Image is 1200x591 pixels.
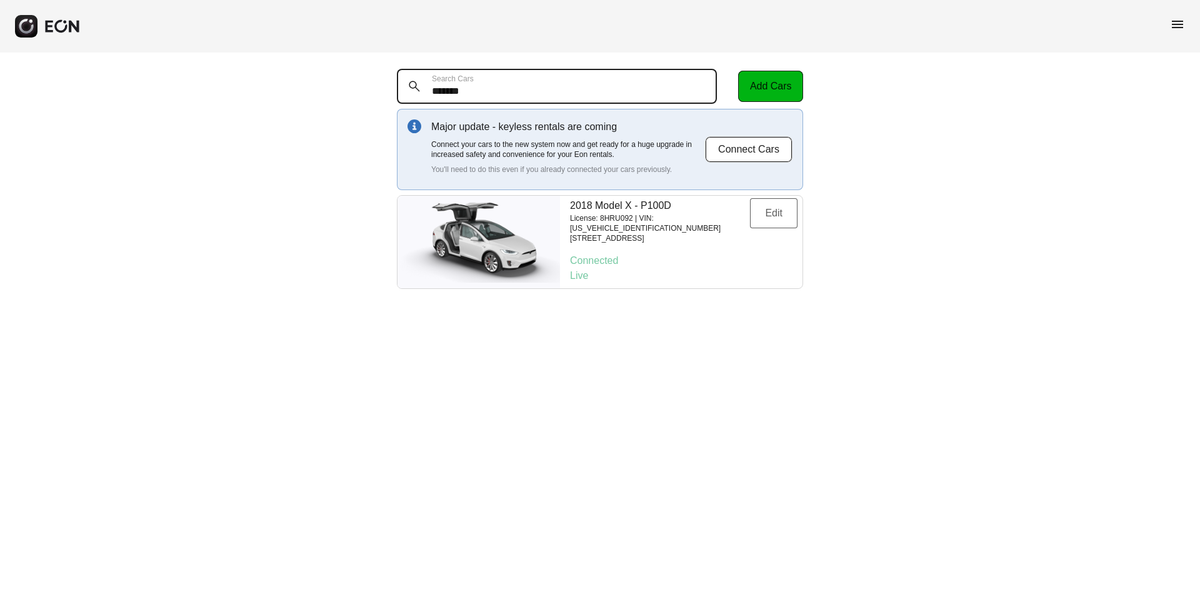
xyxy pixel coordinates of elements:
span: menu [1170,17,1185,32]
p: 2018 Model X - P100D [570,198,750,213]
img: car [397,201,560,283]
button: Connect Cars [705,136,792,163]
button: Edit [750,198,797,228]
p: Connected [570,253,797,268]
p: License: 8HRU092 | VIN: [US_VEHICLE_IDENTIFICATION_NUMBER] [570,213,750,233]
label: Search Cars [432,74,474,84]
p: [STREET_ADDRESS] [570,233,750,243]
p: Major update - keyless rentals are coming [431,119,705,134]
p: Live [570,268,797,283]
p: You'll need to do this even if you already connected your cars previously. [431,164,705,174]
button: Add Cars [738,71,803,102]
img: info [407,119,421,133]
p: Connect your cars to the new system now and get ready for a huge upgrade in increased safety and ... [431,139,705,159]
